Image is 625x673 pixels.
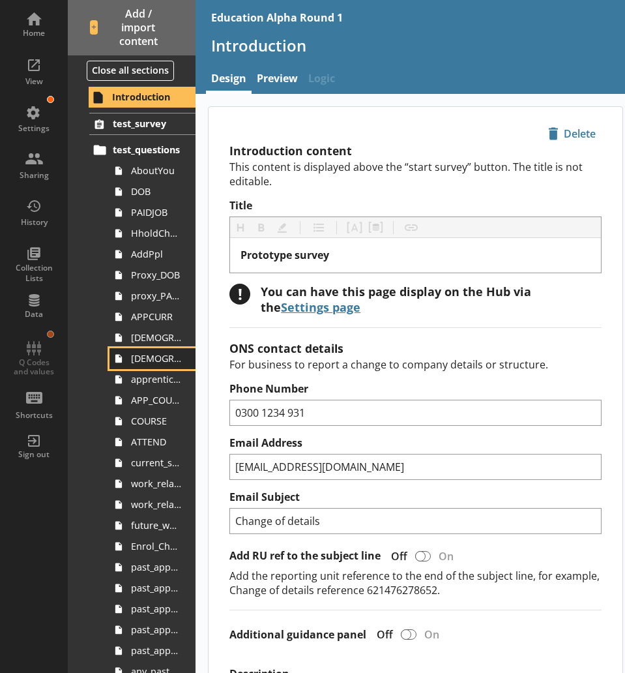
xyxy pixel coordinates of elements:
div: Sharing [11,170,57,181]
a: APPCURR [109,307,196,327]
a: current_study_for_qual [109,453,196,473]
div: Sign out [11,449,57,460]
span: HholdChk_16plus [131,227,181,239]
div: History [11,217,57,228]
span: ATTEND [131,436,181,448]
a: past_apprenticeship_country [109,599,196,620]
span: AboutYou [131,164,181,177]
span: test_questions [113,143,182,156]
a: [DEMOGRAPHIC_DATA]_soc2020_job_title [109,348,196,369]
label: Phone Number [229,382,602,396]
span: past_apprenticeship_level_scot [131,644,181,657]
label: Add RU ref to the subject line [229,549,381,563]
span: work_related_education_3m [131,498,181,511]
p: For business to report a change to company details or structure. [229,357,602,372]
a: Introduction [89,87,196,108]
span: Introduction [112,91,182,103]
div: View [11,76,57,87]
span: Logic [303,66,340,94]
span: [DEMOGRAPHIC_DATA]_main_job [131,331,181,344]
a: past_apprenticeship_level_scot [109,640,196,661]
a: work_related_education_3m [109,494,196,515]
span: past_apprenticeship_level [131,623,181,636]
a: [DEMOGRAPHIC_DATA]_main_job [109,327,196,348]
a: proxy_PAIDJOB [109,286,196,307]
a: Design [206,66,252,94]
span: apprenticeship_sic2007_industry [131,373,181,385]
span: Prototype survey [240,248,329,262]
div: Off [381,549,413,563]
h2: ONS contact details [229,340,602,356]
span: past_apprenticeship_country [131,603,181,615]
label: Email Address [229,436,602,450]
span: proxy_PAIDJOB [131,290,181,302]
a: Proxy_DOB [109,265,196,286]
p: This content is displayed above the “start survey” button. The title is not editable. [229,160,602,188]
button: Close all sections [87,61,174,81]
a: past_apprenticeships [109,557,196,578]
div: Collection Lists [11,263,57,283]
div: ! [229,284,250,305]
div: On [419,627,450,642]
a: Preview [252,66,303,94]
a: test_survey [89,113,196,135]
span: [DEMOGRAPHIC_DATA]_soc2020_job_title [131,352,181,365]
a: COURSE [109,411,196,432]
label: Title [229,199,602,213]
span: past_apprenticeship_start [131,582,181,594]
label: Additional guidance panel [229,628,366,642]
label: Email Subject [229,490,602,504]
h2: Introduction content [229,143,602,158]
a: AboutYou [109,160,196,181]
div: Off [366,627,398,642]
a: Settings page [281,299,360,315]
div: Settings [11,123,57,134]
span: Proxy_DOB [131,269,181,281]
span: PAIDJOB [131,206,181,218]
a: apprenticeship_sic2007_industry [109,369,196,390]
div: Home [11,28,57,38]
span: past_apprenticeships [131,561,181,573]
span: Add / import content [90,7,174,48]
div: Shortcuts [11,410,57,421]
a: DOB [109,181,196,202]
span: Enrol_Check [131,540,181,552]
span: Delete [543,123,601,144]
a: AddPpl [109,244,196,265]
div: You can have this page display on the Hub via the [261,284,602,315]
div: Data [11,309,57,320]
a: work_related_education_4weeks [109,473,196,494]
a: past_apprenticeship_start [109,578,196,599]
a: HholdChk_16plus [109,223,196,244]
a: test_questions [89,140,196,160]
a: past_apprenticeship_level [109,620,196,640]
a: ATTEND [109,432,196,453]
span: work_related_education_4weeks [131,477,181,490]
span: test_survey [113,117,182,130]
span: future_work_related_education_3m [131,519,181,531]
a: Enrol_Check [109,536,196,557]
a: future_work_related_education_3m [109,515,196,536]
span: APPCURR [131,310,181,323]
span: AddPpl [131,248,181,260]
a: PAIDJOB [109,202,196,223]
div: On [433,549,464,563]
p: Add the reporting unit reference to the end of the subject line, for example, Change of details r... [229,569,602,597]
div: Title [240,248,590,262]
span: APP_COURSE [131,394,181,406]
span: DOB [131,185,181,198]
button: Delete [542,123,602,145]
div: Education Alpha Round 1 [211,10,343,25]
span: COURSE [131,415,181,427]
a: APP_COURSE [109,390,196,411]
span: current_study_for_qual [131,456,181,469]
